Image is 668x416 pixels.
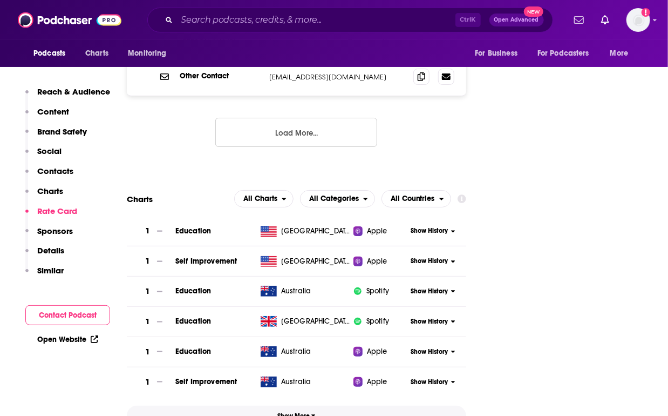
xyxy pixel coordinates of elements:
span: Show History [411,317,448,326]
button: Charts [25,186,63,206]
h3: 1 [145,376,150,388]
span: Show History [411,257,448,266]
a: Charts [78,43,115,64]
img: User Profile [626,8,650,32]
a: Apple [353,346,407,357]
a: iconImageSpotify [353,316,407,327]
p: Similar [37,265,64,276]
p: Rate Card [37,206,77,216]
span: All Charts [243,195,277,203]
h3: 1 [145,255,150,267]
h3: 1 [145,346,150,358]
button: Details [25,245,64,265]
button: Content [25,106,69,126]
button: Show History [407,226,459,236]
button: open menu [530,43,605,64]
a: Self Improvement [175,377,237,386]
a: Apple [353,226,407,237]
button: Reach & Audience [25,86,110,106]
button: Show profile menu [626,8,650,32]
p: Content [37,106,69,117]
h3: 1 [145,225,150,237]
button: open menu [234,190,294,207]
span: Australia [281,286,311,297]
span: Show History [411,226,448,236]
span: Show History [411,287,448,296]
button: Show History [407,287,459,296]
button: open menu [300,190,375,207]
p: Brand Safety [37,126,87,137]
p: Other Contact [180,71,261,80]
span: Podcasts [33,46,65,61]
span: New [524,6,543,17]
button: open menu [381,190,451,207]
p: [EMAIL_ADDRESS][DOMAIN_NAME] [269,72,405,82]
a: Apple [353,256,407,267]
button: Contacts [25,166,73,186]
a: 1 [127,246,175,276]
a: Australia [256,346,353,357]
span: Monitoring [128,46,166,61]
button: Show History [407,257,459,266]
a: Show notifications dropdown [597,11,614,29]
a: 1 [127,216,175,246]
button: Show History [407,317,459,326]
span: Ctrl K [455,13,481,27]
span: Open Advanced [494,17,539,23]
a: Education [175,317,211,326]
span: Education [175,226,211,236]
p: Contacts [37,166,73,176]
button: Sponsors [25,226,73,246]
span: Show History [411,378,448,387]
button: open menu [603,43,642,64]
span: Apple [367,226,387,237]
a: 1 [127,307,175,337]
button: Open AdvancedNew [489,14,544,26]
a: Australia [256,377,353,387]
input: Search podcasts, credits, & more... [177,11,455,29]
img: iconImage [353,317,362,326]
h3: 1 [145,316,150,328]
span: All Categories [309,195,359,203]
div: Search podcasts, credits, & more... [147,8,553,32]
span: Apple [367,377,387,387]
span: Australia [281,377,311,387]
button: Show History [407,378,459,387]
span: Spotify [366,286,389,297]
button: Show History [407,347,459,357]
button: open menu [26,43,79,64]
span: Apple [367,346,387,357]
a: Show notifications dropdown [570,11,588,29]
a: Open Website [37,335,98,344]
span: United States [281,226,351,237]
a: Self Improvement [175,257,237,266]
a: 1 [127,337,175,367]
a: [GEOGRAPHIC_DATA] [256,316,353,327]
span: All Countries [391,195,435,203]
a: 1 [127,367,175,397]
span: For Podcasters [537,46,589,61]
img: Podchaser - Follow, Share and Rate Podcasts [18,10,121,30]
span: United Kingdom [281,316,351,327]
button: Contact Podcast [25,305,110,325]
h2: Categories [300,190,375,207]
button: Brand Safety [25,126,87,146]
svg: Add a profile image [642,8,650,17]
button: Similar [25,265,64,285]
span: United States [281,256,351,267]
button: Social [25,146,62,166]
a: Education [175,286,211,296]
h3: 1 [145,285,150,298]
span: For Business [475,46,517,61]
h2: Countries [381,190,451,207]
a: [GEOGRAPHIC_DATA] [256,226,353,237]
a: 1 [127,277,175,306]
a: [GEOGRAPHIC_DATA] [256,256,353,267]
p: Reach & Audience [37,86,110,97]
span: Australia [281,346,311,357]
a: Education [175,347,211,356]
